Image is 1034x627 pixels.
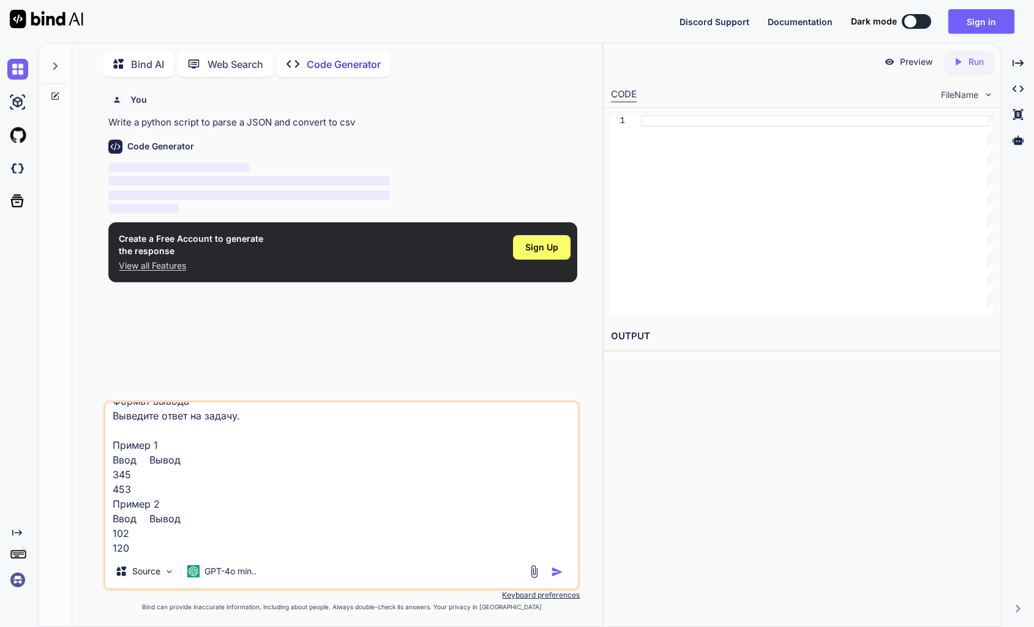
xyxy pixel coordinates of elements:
[7,92,28,113] img: ai-studio
[132,565,160,577] p: Source
[10,10,83,28] img: Bind AI
[7,59,28,80] img: chat
[127,140,194,152] h6: Code Generator
[851,15,897,28] span: Dark mode
[948,9,1014,34] button: Sign in
[108,204,179,213] span: ‌
[164,566,174,577] img: Pick Models
[983,89,994,100] img: chevron down
[204,565,257,577] p: GPT-4o min..
[208,57,263,72] p: Web Search
[884,56,895,67] img: preview
[768,15,833,28] button: Documentation
[307,57,381,72] p: Code Generator
[108,176,390,186] span: ‌
[119,260,263,272] p: View all Features
[131,57,164,72] p: Bind AI
[900,56,933,68] p: Preview
[7,158,28,179] img: darkCloudIdeIcon
[105,402,578,554] textarea: Из цифр трёхзначного числа составьте другое трёхзначное число так, чтобы: в середине стояла наибо...
[611,88,637,102] div: CODE
[768,17,833,27] span: Documentation
[968,56,984,68] p: Run
[108,116,577,130] p: Write a python script to parse a JSON and convert to csv
[525,241,558,253] span: Sign Up
[103,590,580,600] p: Keyboard preferences
[941,89,978,101] span: FileName
[551,566,563,578] img: icon
[119,233,263,257] h1: Create a Free Account to generate the response
[103,603,580,612] p: Bind can provide inaccurate information, including about people. Always double-check its answers....
[604,322,1001,351] h2: OUTPUT
[108,163,249,172] span: ‌
[7,125,28,146] img: githubLight
[680,17,749,27] span: Discord Support
[611,115,625,127] div: 1
[187,565,200,577] img: GPT-4o mini
[7,569,28,590] img: signin
[680,15,749,28] button: Discord Support
[108,190,390,200] span: ‌
[527,565,541,579] img: attachment
[130,94,147,106] h6: You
